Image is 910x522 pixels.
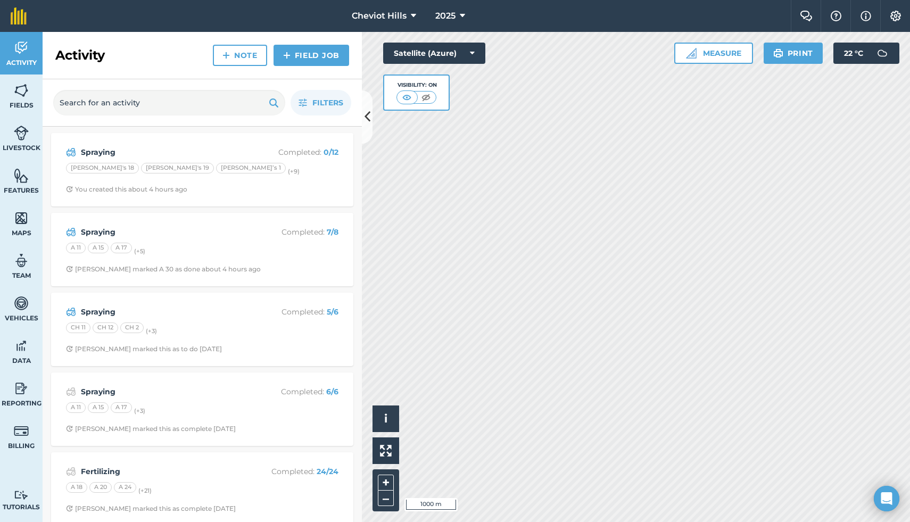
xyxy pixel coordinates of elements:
[66,185,187,194] div: You created this about 4 hours ago
[66,146,76,159] img: svg+xml;base64,PD94bWwgdmVyc2lvbj0iMS4wIiBlbmNvZGluZz0idXRmLTgiPz4KPCEtLSBHZW5lcmF0b3I6IEFkb2JlIE...
[254,386,338,397] p: Completed :
[380,445,392,457] img: Four arrows, one pointing top left, one top right, one bottom right and the last bottom left
[14,423,29,439] img: svg+xml;base64,PD94bWwgdmVyc2lvbj0iMS4wIiBlbmNvZGluZz0idXRmLTgiPz4KPCEtLSBHZW5lcmF0b3I6IEFkb2JlIE...
[14,125,29,141] img: svg+xml;base64,PD94bWwgdmVyc2lvbj0iMS4wIiBlbmNvZGluZz0idXRmLTgiPz4KPCEtLSBHZW5lcmF0b3I6IEFkb2JlIE...
[327,227,338,237] strong: 7 / 8
[57,299,347,360] a: SprayingCompleted: 5/6CH 11CH 12CH 2(+3)Clock with arrow pointing clockwise[PERSON_NAME] marked t...
[833,43,899,64] button: 22 °C
[274,45,349,66] a: Field Job
[269,96,279,109] img: svg+xml;base64,PHN2ZyB4bWxucz0iaHR0cDovL3d3dy53My5vcmcvMjAwMC9zdmciIHdpZHRoPSIxOSIgaGVpZ2h0PSIyNC...
[327,307,338,317] strong: 5 / 6
[66,345,73,352] img: Clock with arrow pointing clockwise
[66,482,87,493] div: A 18
[378,475,394,491] button: +
[81,306,250,318] strong: Spraying
[66,266,73,272] img: Clock with arrow pointing clockwise
[844,43,863,64] span: 22 ° C
[66,163,139,173] div: [PERSON_NAME]'s 18
[674,43,753,64] button: Measure
[111,243,132,253] div: A 17
[800,11,813,21] img: Two speech bubbles overlapping with the left bubble in the forefront
[384,412,387,425] span: i
[419,92,433,103] img: svg+xml;base64,PHN2ZyB4bWxucz0iaHR0cDovL3d3dy53My5vcmcvMjAwMC9zdmciIHdpZHRoPSI1MCIgaGVpZ2h0PSI0MC...
[66,226,76,238] img: svg+xml;base64,PD94bWwgdmVyc2lvbj0iMS4wIiBlbmNvZGluZz0idXRmLTgiPz4KPCEtLSBHZW5lcmF0b3I6IEFkb2JlIE...
[14,253,29,269] img: svg+xml;base64,PD94bWwgdmVyc2lvbj0iMS4wIiBlbmNvZGluZz0idXRmLTgiPz4KPCEtLSBHZW5lcmF0b3I6IEFkb2JlIE...
[111,402,132,413] div: A 17
[861,10,871,22] img: svg+xml;base64,PHN2ZyB4bWxucz0iaHR0cDovL3d3dy53My5vcmcvMjAwMC9zdmciIHdpZHRoPSIxNyIgaGVpZ2h0PSIxNy...
[141,163,214,173] div: [PERSON_NAME]'s 19
[66,345,222,353] div: [PERSON_NAME] marked this as to do [DATE]
[66,265,261,274] div: [PERSON_NAME] marked A 30 as done about 4 hours ago
[291,90,351,115] button: Filters
[134,247,145,255] small: (+ 5 )
[57,379,347,440] a: SprayingCompleted: 6/6A 11A 15A 17(+3)Clock with arrow pointing clockwise[PERSON_NAME] marked thi...
[66,385,76,398] img: svg+xml;base64,PD94bWwgdmVyc2lvbj0iMS4wIiBlbmNvZGluZz0idXRmLTgiPz4KPCEtLSBHZW5lcmF0b3I6IEFkb2JlIE...
[216,163,286,173] div: [PERSON_NAME]’s 1
[872,43,893,64] img: svg+xml;base64,PD94bWwgdmVyc2lvbj0iMS4wIiBlbmNvZGluZz0idXRmLTgiPz4KPCEtLSBHZW5lcmF0b3I6IEFkb2JlIE...
[146,327,157,335] small: (+ 3 )
[222,49,230,62] img: svg+xml;base64,PHN2ZyB4bWxucz0iaHR0cDovL3d3dy53My5vcmcvMjAwMC9zdmciIHdpZHRoPSIxNCIgaGVpZ2h0PSIyNC...
[81,466,250,477] strong: Fertilizing
[93,322,118,333] div: CH 12
[14,210,29,226] img: svg+xml;base64,PHN2ZyB4bWxucz0iaHR0cDovL3d3dy53My5vcmcvMjAwMC9zdmciIHdpZHRoPSI1NiIgaGVpZ2h0PSI2MC...
[57,459,347,519] a: FertilizingCompleted: 24/24A 18A 20A 24(+21)Clock with arrow pointing clockwise[PERSON_NAME] mark...
[326,387,338,396] strong: 6 / 6
[312,97,343,109] span: Filters
[254,226,338,238] p: Completed :
[81,226,250,238] strong: Spraying
[88,243,109,253] div: A 15
[317,467,338,476] strong: 24 / 24
[14,168,29,184] img: svg+xml;base64,PHN2ZyB4bWxucz0iaHR0cDovL3d3dy53My5vcmcvMjAwMC9zdmciIHdpZHRoPSI1NiIgaGVpZ2h0PSI2MC...
[14,380,29,396] img: svg+xml;base64,PD94bWwgdmVyc2lvbj0iMS4wIiBlbmNvZGluZz0idXRmLTgiPz4KPCEtLSBHZW5lcmF0b3I6IEFkb2JlIE...
[874,486,899,511] div: Open Intercom Messenger
[57,139,347,200] a: SprayingCompleted: 0/12[PERSON_NAME]'s 18[PERSON_NAME]'s 19[PERSON_NAME]’s 1(+9)Clock with arrow ...
[66,305,76,318] img: svg+xml;base64,PD94bWwgdmVyc2lvbj0iMS4wIiBlbmNvZGluZz0idXRmLTgiPz4KPCEtLSBHZW5lcmF0b3I6IEFkb2JlIE...
[254,466,338,477] p: Completed :
[764,43,823,64] button: Print
[88,402,109,413] div: A 15
[383,43,485,64] button: Satellite (Azure)
[435,10,456,22] span: 2025
[213,45,267,66] a: Note
[686,48,697,59] img: Ruler icon
[81,146,250,158] strong: Spraying
[114,482,136,493] div: A 24
[66,322,90,333] div: CH 11
[55,47,105,64] h2: Activity
[14,82,29,98] img: svg+xml;base64,PHN2ZyB4bWxucz0iaHR0cDovL3d3dy53My5vcmcvMjAwMC9zdmciIHdpZHRoPSI1NiIgaGVpZ2h0PSI2MC...
[89,482,112,493] div: A 20
[14,338,29,354] img: svg+xml;base64,PD94bWwgdmVyc2lvbj0iMS4wIiBlbmNvZGluZz0idXRmLTgiPz4KPCEtLSBHZW5lcmF0b3I6IEFkb2JlIE...
[14,40,29,56] img: svg+xml;base64,PD94bWwgdmVyc2lvbj0iMS4wIiBlbmNvZGluZz0idXRmLTgiPz4KPCEtLSBHZW5lcmF0b3I6IEFkb2JlIE...
[14,490,29,500] img: svg+xml;base64,PD94bWwgdmVyc2lvbj0iMS4wIiBlbmNvZGluZz0idXRmLTgiPz4KPCEtLSBHZW5lcmF0b3I6IEFkb2JlIE...
[254,146,338,158] p: Completed :
[138,487,152,494] small: (+ 21 )
[288,168,300,175] small: (+ 9 )
[373,405,399,432] button: i
[400,92,413,103] img: svg+xml;base64,PHN2ZyB4bWxucz0iaHR0cDovL3d3dy53My5vcmcvMjAwMC9zdmciIHdpZHRoPSI1MCIgaGVpZ2h0PSI0MC...
[378,491,394,506] button: –
[324,147,338,157] strong: 0 / 12
[66,243,86,253] div: A 11
[889,11,902,21] img: A cog icon
[57,219,347,280] a: SprayingCompleted: 7/8A 11A 15A 17(+5)Clock with arrow pointing clockwise[PERSON_NAME] marked A 3...
[66,504,236,513] div: [PERSON_NAME] marked this as complete [DATE]
[66,186,73,193] img: Clock with arrow pointing clockwise
[66,505,73,512] img: Clock with arrow pointing clockwise
[66,425,73,432] img: Clock with arrow pointing clockwise
[283,49,291,62] img: svg+xml;base64,PHN2ZyB4bWxucz0iaHR0cDovL3d3dy53My5vcmcvMjAwMC9zdmciIHdpZHRoPSIxNCIgaGVpZ2h0PSIyNC...
[66,402,86,413] div: A 11
[396,81,437,89] div: Visibility: On
[134,407,145,415] small: (+ 3 )
[254,306,338,318] p: Completed :
[120,322,144,333] div: CH 2
[830,11,842,21] img: A question mark icon
[53,90,285,115] input: Search for an activity
[66,425,236,433] div: [PERSON_NAME] marked this as complete [DATE]
[81,386,250,397] strong: Spraying
[14,295,29,311] img: svg+xml;base64,PD94bWwgdmVyc2lvbj0iMS4wIiBlbmNvZGluZz0idXRmLTgiPz4KPCEtLSBHZW5lcmF0b3I6IEFkb2JlIE...
[66,465,76,478] img: svg+xml;base64,PD94bWwgdmVyc2lvbj0iMS4wIiBlbmNvZGluZz0idXRmLTgiPz4KPCEtLSBHZW5lcmF0b3I6IEFkb2JlIE...
[352,10,407,22] span: Cheviot Hills
[11,7,27,24] img: fieldmargin Logo
[773,47,783,60] img: svg+xml;base64,PHN2ZyB4bWxucz0iaHR0cDovL3d3dy53My5vcmcvMjAwMC9zdmciIHdpZHRoPSIxOSIgaGVpZ2h0PSIyNC...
